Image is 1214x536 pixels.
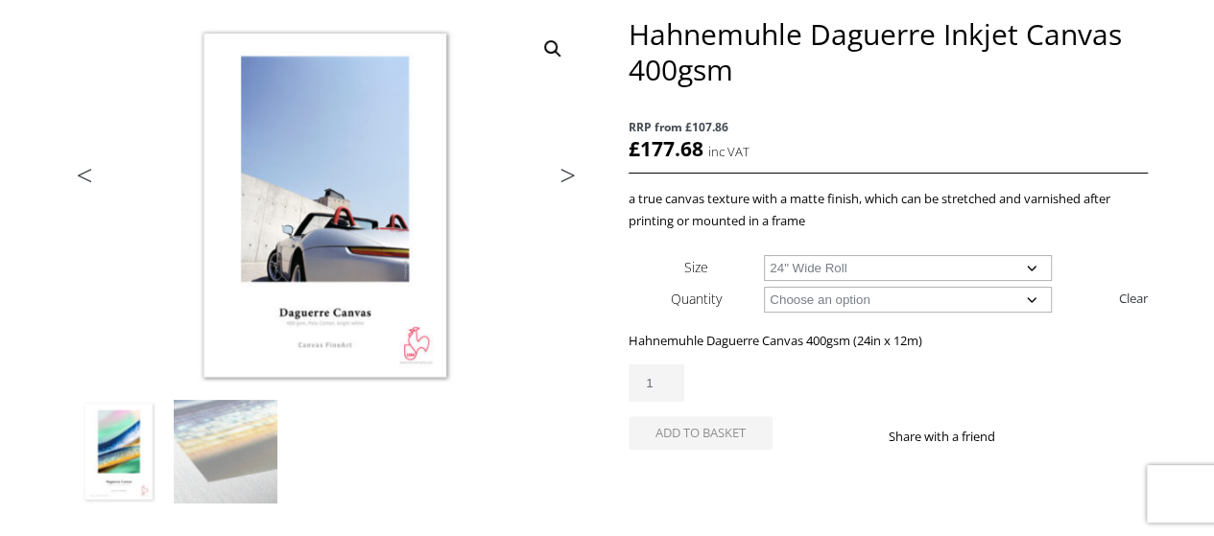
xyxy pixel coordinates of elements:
span: RRP from £107.86 [629,116,1147,138]
img: twitter sharing button [1040,429,1056,444]
label: Quantity [671,290,722,308]
img: facebook sharing button [1017,429,1033,444]
button: Add to basket [629,416,773,450]
img: Hahnemuhle Daguerre Inkjet Canvas 400gsm - Image 2 [174,400,277,503]
input: Product quantity [629,364,684,402]
p: Share with a friend [888,426,1017,448]
h1: Hahnemuhle Daguerre Inkjet Canvas 400gsm [629,16,1147,87]
img: Hahnemuhle Daguerre Inkjet Canvas 400gsm [68,400,172,503]
bdi: 177.68 [629,135,703,162]
a: Clear options [1119,283,1148,314]
span: £ [629,135,640,162]
p: a true canvas texture with a matte finish, which can be stretched and varnished after printing or... [629,188,1147,232]
img: email sharing button [1063,429,1079,444]
label: Size [684,258,708,276]
a: View full-screen image gallery [536,32,570,66]
p: Hahnemuhle Daguerre Canvas 400gsm (24in x 12m) [629,330,1147,352]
